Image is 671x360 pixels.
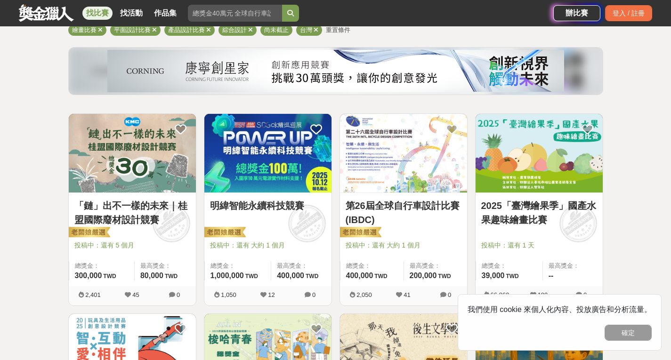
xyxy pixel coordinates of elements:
span: TWD [506,273,518,280]
a: 「鏈」出不一樣的未來｜桂盟國際廢材設計競賽 [74,199,190,227]
span: TWD [374,273,387,280]
span: 12 [268,291,275,298]
span: 最高獎金： [549,261,597,271]
a: 2025「臺灣繪果季」國產水果趣味繪畫比賽 [481,199,597,227]
a: 第26屆全球自行車設計比賽(IBDC) [346,199,461,227]
span: 總獎金： [346,261,398,271]
span: 200,000 [410,272,437,280]
a: Cover Image [69,114,196,193]
span: 0 [312,291,315,298]
span: TWD [438,273,451,280]
span: 產品設計比賽 [168,26,205,33]
span: 最高獎金： [410,261,461,271]
span: 投稿中：還有 大約 1 個月 [210,240,326,250]
a: Cover Image [204,114,331,193]
div: 登入 / 註冊 [605,5,652,21]
span: 重置條件 [326,26,350,33]
span: 45 [132,291,139,298]
img: Cover Image [204,114,331,192]
img: 老闆娘嚴選 [202,226,246,240]
span: TWD [103,273,116,280]
a: 找比賽 [82,7,113,20]
span: 最高獎金： [140,261,190,271]
a: Cover Image [476,114,603,193]
span: 投稿中：還有 大約 1 個月 [346,240,461,250]
a: 找活動 [116,7,146,20]
span: 平面設計比賽 [114,26,151,33]
span: 2,050 [356,291,372,298]
span: 199 [538,291,548,298]
span: 綜合設計 [222,26,247,33]
span: 我們使用 cookie 來個人化內容、投放廣告和分析流量。 [468,305,652,313]
img: Cover Image [69,114,196,192]
span: -- [549,272,554,280]
span: 300,000 [75,272,102,280]
span: 總獎金： [210,261,266,271]
img: 450e0687-a965-40c0-abf0-84084e733638.png [107,50,564,92]
span: 2,401 [85,291,101,298]
span: TWD [245,273,258,280]
span: 投稿中：還有 1 天 [481,240,597,250]
a: 明緯智能永續科技競賽 [210,199,326,213]
span: TWD [165,273,178,280]
span: 400,000 [346,272,373,280]
span: 400,000 [277,272,304,280]
a: 作品集 [150,7,180,20]
img: Cover Image [476,114,603,192]
span: 1,000,000 [210,272,244,280]
span: 1,050 [221,291,236,298]
span: 41 [404,291,410,298]
span: 66,869 [491,291,509,298]
span: 台灣 [300,26,312,33]
img: 老闆娘嚴選 [67,226,110,240]
span: 總獎金： [482,261,537,271]
span: 投稿中：還有 5 個月 [74,240,190,250]
span: 總獎金： [75,261,129,271]
span: TWD [306,273,318,280]
img: 老闆娘嚴選 [338,226,381,240]
span: 0 [448,291,451,298]
span: 0 [177,291,180,298]
a: 辦比賽 [553,5,600,21]
img: Cover Image [340,114,467,192]
span: 0 [583,291,587,298]
button: 確定 [605,325,652,341]
span: 尚未截止 [264,26,289,33]
span: 39,000 [482,272,505,280]
input: 總獎金40萬元 全球自行車設計比賽 [188,5,282,22]
span: 繪畫比賽 [72,26,97,33]
a: Cover Image [340,114,467,193]
span: 80,000 [140,272,163,280]
span: 最高獎金： [277,261,325,271]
